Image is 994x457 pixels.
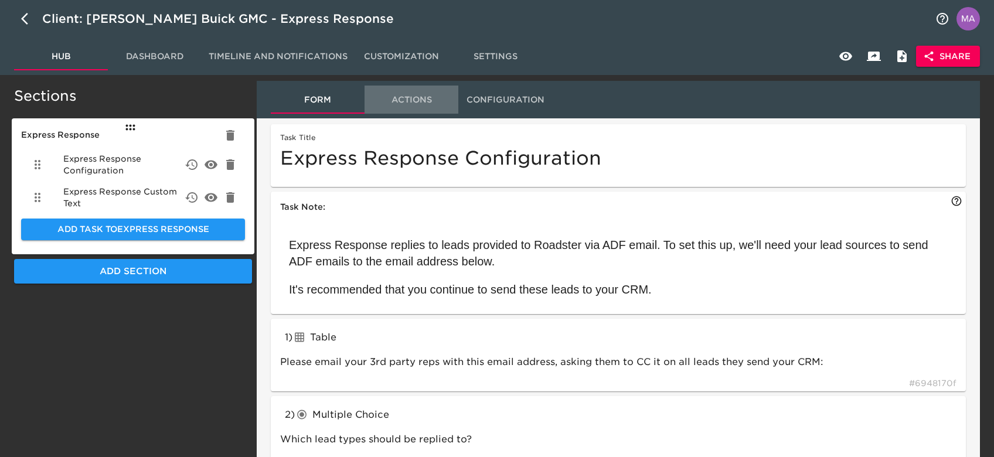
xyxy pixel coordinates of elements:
button: Delete Section Express Response [222,127,239,144]
span: Share [925,49,971,64]
span: It's recommended that you continue to send these leads to your CRM. [289,283,652,296]
img: Profile [956,7,980,30]
div: Drag to Reorder [120,120,137,134]
button: delete [216,183,244,212]
button: Internal Notes and Comments [888,42,916,70]
div: Express Response Custom Text [21,181,245,214]
button: delete [216,151,244,179]
span: Add Section [27,264,239,279]
div: Express Response Configuration [21,148,245,181]
span: Settings [455,49,535,64]
button: Task Note:Express Response replies to leads provided to Roadster via ADF email. To set this up, w... [271,192,966,314]
h6: Task Note: [280,201,956,214]
span: Table [310,332,336,343]
span: Express Response replies to leads provided to Roadster via ADF email. To set this up, we'll need ... [289,238,931,268]
span: Dashboard [115,49,195,64]
button: delete [178,151,206,179]
button: Share [916,46,980,67]
span: Configuration [465,93,545,107]
span: Form [278,93,358,107]
button: delete [197,183,225,212]
button: Add Section [14,259,252,284]
button: Client View [860,42,888,70]
h5: Sections [14,87,246,105]
span: Timeline and Notifications [209,49,348,64]
button: View Hub [832,42,860,70]
div: Table [292,328,465,347]
svg: Drag to Reorder [30,190,45,204]
button: Add Task toExpress Response [21,219,245,240]
svg: Drag to Reorder [30,158,45,172]
button: delete [178,183,206,212]
span: Customization [362,49,441,64]
span: Express Response Custom Text [63,186,184,209]
span: Actions [372,93,451,107]
span: # 6948170f [909,377,956,389]
button: notifications [928,5,956,33]
span: Hub [21,49,101,64]
svg: Optional note to help the user complete this task [951,195,962,207]
span: Add Task to Express Response [30,222,236,237]
button: delete [197,151,225,179]
span: Express Response Configuration [63,153,184,176]
h6: Express Response [21,128,245,143]
div: Multiple Choice [295,405,467,424]
label: Task Title [280,135,315,142]
span: Multiple Choice [312,409,389,420]
div: Client: [PERSON_NAME] Buick GMC - Express Response [42,9,410,28]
